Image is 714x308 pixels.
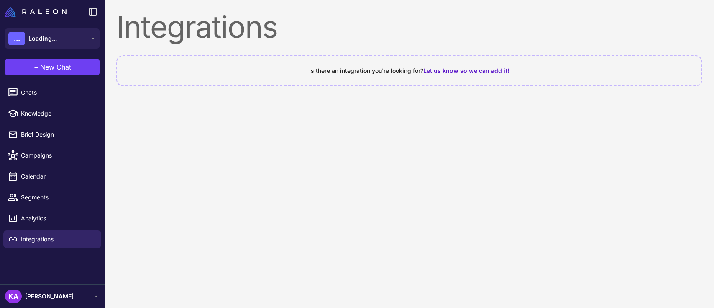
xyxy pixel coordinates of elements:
a: Segments [3,189,101,206]
a: Analytics [3,210,101,227]
img: Raleon Logo [5,7,67,17]
div: Is there an integration you're looking for? [127,66,691,75]
div: Integrations [116,12,702,42]
button: ...Loading... [5,28,100,49]
span: Chats [21,88,95,97]
span: + [34,62,38,72]
span: Calendar [21,172,95,181]
span: Knowledge [21,109,95,118]
div: ... [8,32,25,45]
a: Chats [3,84,101,101]
span: Segments [21,193,95,202]
a: Integrations [3,230,101,248]
span: [PERSON_NAME] [25,292,74,301]
a: Calendar [3,168,101,185]
span: Campaigns [21,151,95,160]
a: Brief Design [3,126,101,143]
a: Raleon Logo [5,7,70,17]
span: Loading... [28,34,57,43]
span: Let us know so we can add it! [423,67,509,74]
span: Integrations [21,235,95,244]
a: Knowledge [3,105,101,122]
span: Analytics [21,214,95,223]
span: New Chat [40,62,71,72]
a: Campaigns [3,147,101,164]
button: +New Chat [5,59,100,75]
div: KA [5,290,22,303]
span: Brief Design [21,130,95,139]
